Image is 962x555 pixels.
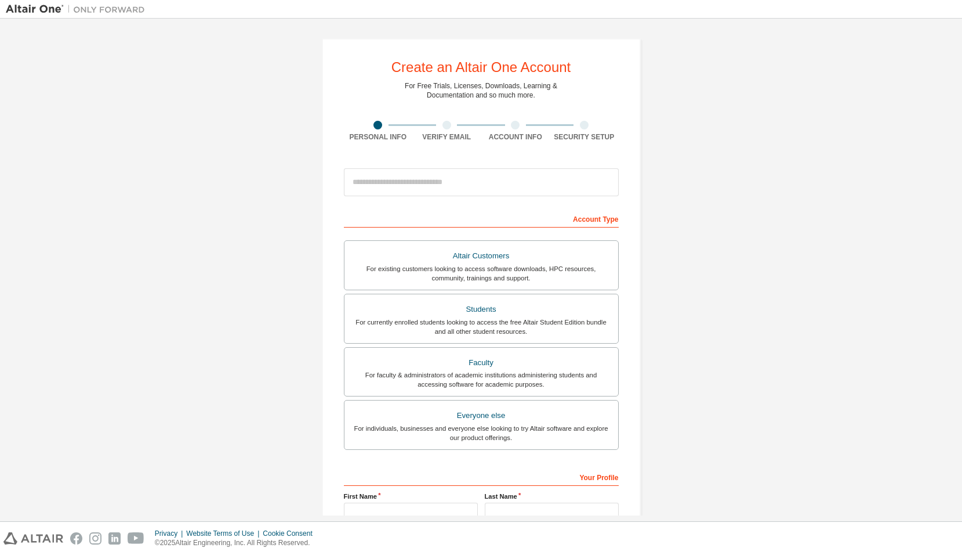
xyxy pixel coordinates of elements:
[155,538,320,548] p: © 2025 Altair Engineering, Inc. All Rights Reserved.
[3,532,63,545] img: altair_logo.svg
[351,424,611,442] div: For individuals, businesses and everyone else looking to try Altair software and explore our prod...
[405,81,557,100] div: For Free Trials, Licenses, Downloads, Learning & Documentation and so much more.
[351,318,611,336] div: For currently enrolled students looking to access the free Altair Student Edition bundle and all ...
[344,467,619,486] div: Your Profile
[70,532,82,545] img: facebook.svg
[351,355,611,371] div: Faculty
[344,209,619,228] div: Account Type
[128,532,144,545] img: youtube.svg
[351,408,611,424] div: Everyone else
[550,132,619,142] div: Security Setup
[351,264,611,283] div: For existing customers looking to access software downloads, HPC resources, community, trainings ...
[6,3,151,15] img: Altair One
[263,529,319,538] div: Cookie Consent
[108,532,121,545] img: linkedin.svg
[344,492,478,501] label: First Name
[344,132,413,142] div: Personal Info
[412,132,481,142] div: Verify Email
[481,132,550,142] div: Account Info
[155,529,186,538] div: Privacy
[485,492,619,501] label: Last Name
[351,370,611,389] div: For faculty & administrators of academic institutions administering students and accessing softwa...
[89,532,101,545] img: instagram.svg
[186,529,263,538] div: Website Terms of Use
[391,60,571,74] div: Create an Altair One Account
[351,248,611,264] div: Altair Customers
[351,301,611,318] div: Students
